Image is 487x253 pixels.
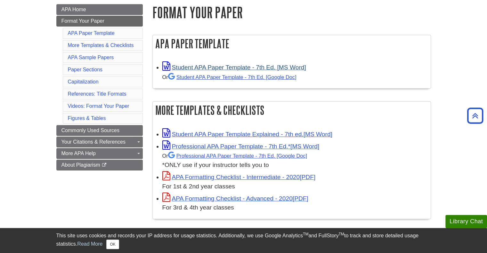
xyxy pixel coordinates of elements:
small: Or [162,74,296,80]
button: Library Chat [445,215,487,228]
a: About Plagiarism [56,160,143,170]
a: Student APA Paper Template - 7th Ed. [Google Doc] [168,74,296,80]
a: Paper Sections [68,67,103,72]
a: Link opens in new window [162,131,332,138]
h2: APA Paper Template [153,35,431,52]
a: Read More [77,241,102,247]
div: This site uses cookies and records your IP address for usage statistics. Additionally, we use Goo... [56,232,431,249]
a: Your Citations & References [56,137,143,147]
a: Professional APA Paper Template - 7th Ed. [168,153,307,159]
a: Link opens in new window [162,143,320,150]
a: Link opens in new window [162,64,306,71]
a: More Templates & Checklists [68,43,134,48]
a: References: Title Formats [68,91,126,97]
span: APA Home [61,7,86,12]
a: Link opens in new window [162,174,316,180]
span: More APA Help [61,151,96,156]
a: Capitalization [68,79,99,84]
a: More APA Help [56,148,143,159]
h2: More Templates & Checklists [153,102,431,119]
a: Format Your Paper [56,16,143,27]
i: This link opens in a new window [101,163,107,167]
span: About Plagiarism [61,162,100,168]
sup: TM [339,232,344,236]
div: For 3rd & 4th year classes [162,203,427,212]
h1: Format Your Paper [152,4,431,20]
sup: TM [303,232,308,236]
div: For 1st & 2nd year classes [162,182,427,191]
a: APA Paper Template [68,30,115,36]
a: Figures & Tables [68,115,106,121]
a: APA Sample Papers [68,55,114,60]
span: Commonly Used Sources [61,128,119,133]
button: Close [106,240,119,249]
small: Or [162,153,307,159]
a: Videos: Format Your Paper [68,103,129,109]
span: Your Citations & References [61,139,126,145]
a: Back to Top [465,111,485,120]
span: Format Your Paper [61,18,104,24]
a: Commonly Used Sources [56,125,143,136]
a: Link opens in new window [162,195,308,202]
div: *ONLY use if your instructor tells you to [162,151,427,170]
div: Guide Page Menu [56,4,143,170]
a: APA Home [56,4,143,15]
